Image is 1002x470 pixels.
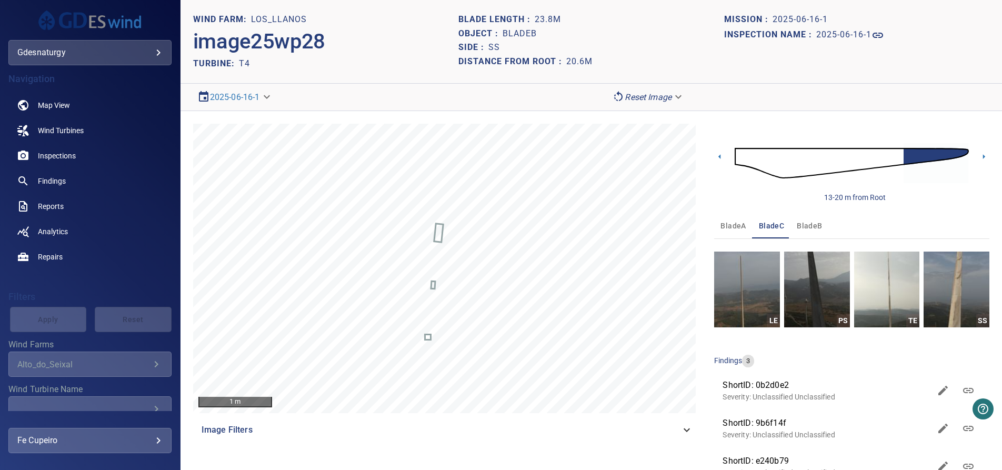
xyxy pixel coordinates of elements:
h1: WIND FARM: [193,15,251,25]
span: ShortID: 0b2d0e2 [723,379,930,392]
span: Wind Turbines [38,125,84,136]
span: bladeC [759,219,784,233]
a: 2025-06-16-1 [816,29,884,42]
button: PS [784,252,850,327]
button: SS [924,252,989,327]
span: Repairs [38,252,63,262]
span: ShortID: e240b79 [723,455,930,467]
a: PS [811,252,822,327]
h2: image25wp28 [193,29,325,54]
label: Wind Turbine Name [8,385,172,394]
h1: Blade length : [458,15,535,25]
h1: 2025-06-16-1 [816,30,871,40]
span: bladeA [720,219,746,233]
div: Fe Cupeiro [17,432,163,449]
p: Severity: Unclassified Unclassified [723,429,930,440]
span: Analytics [38,226,68,237]
a: reports noActive [8,194,172,219]
div: TE [906,314,919,327]
span: Findings [38,176,66,186]
h1: Object : [458,29,503,39]
div: Image Filters [193,417,702,443]
div: SS [976,314,989,327]
span: bladeB [797,219,822,233]
a: analytics noActive [8,219,172,244]
span: findings [714,356,742,365]
h1: Side : [458,43,488,53]
img: d [735,135,969,192]
a: 2025-06-16-1 [210,92,260,102]
button: TE [854,252,920,327]
p: Severity: Unclassified Unclassified [723,392,930,402]
span: Map View [38,100,70,111]
span: Image Filters [202,424,681,436]
a: windturbines noActive [8,118,172,143]
a: inspections noActive [8,143,172,168]
div: Alto_do_Seixal [17,359,150,369]
img: gdesnaturgy-logo [37,8,143,32]
em: Reset Image [625,92,672,102]
h1: bladeB [503,29,537,39]
div: 2025-06-16-1 [193,88,277,106]
a: TE [881,252,892,327]
h1: Distance from root : [458,57,566,67]
span: 3 [742,356,754,366]
h2: T4 [239,58,250,68]
div: Wind Farms [8,352,172,377]
h1: 20.6m [566,57,593,67]
label: Wind Farms [8,341,172,349]
h4: Filters [8,292,172,302]
a: findings noActive [8,168,172,194]
h1: 2025-06-16-1 [773,15,828,25]
span: ShortID: 9b6f14f [723,417,930,429]
h2: TURBINE: [193,58,239,68]
span: Inspections [38,151,76,161]
div: LE [767,314,780,327]
div: Wind Turbine Name [8,396,172,422]
span: Reports [38,201,64,212]
div: PS [837,314,850,327]
button: LE [714,252,780,327]
a: LE [742,252,753,327]
h1: SS [488,43,500,53]
div: gdesnaturgy [8,40,172,65]
h1: Los_Llanos [251,15,307,25]
a: map noActive [8,93,172,118]
div: gdesnaturgy [17,44,163,61]
h1: 23.8m [535,15,561,25]
a: repairs noActive [8,244,172,269]
a: SS [951,252,962,327]
div: 13-20 m from Root [824,192,886,203]
h4: Navigation [8,74,172,84]
h1: Mission : [724,15,773,25]
div: Reset Image [608,88,688,106]
h1: Inspection name : [724,30,816,40]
